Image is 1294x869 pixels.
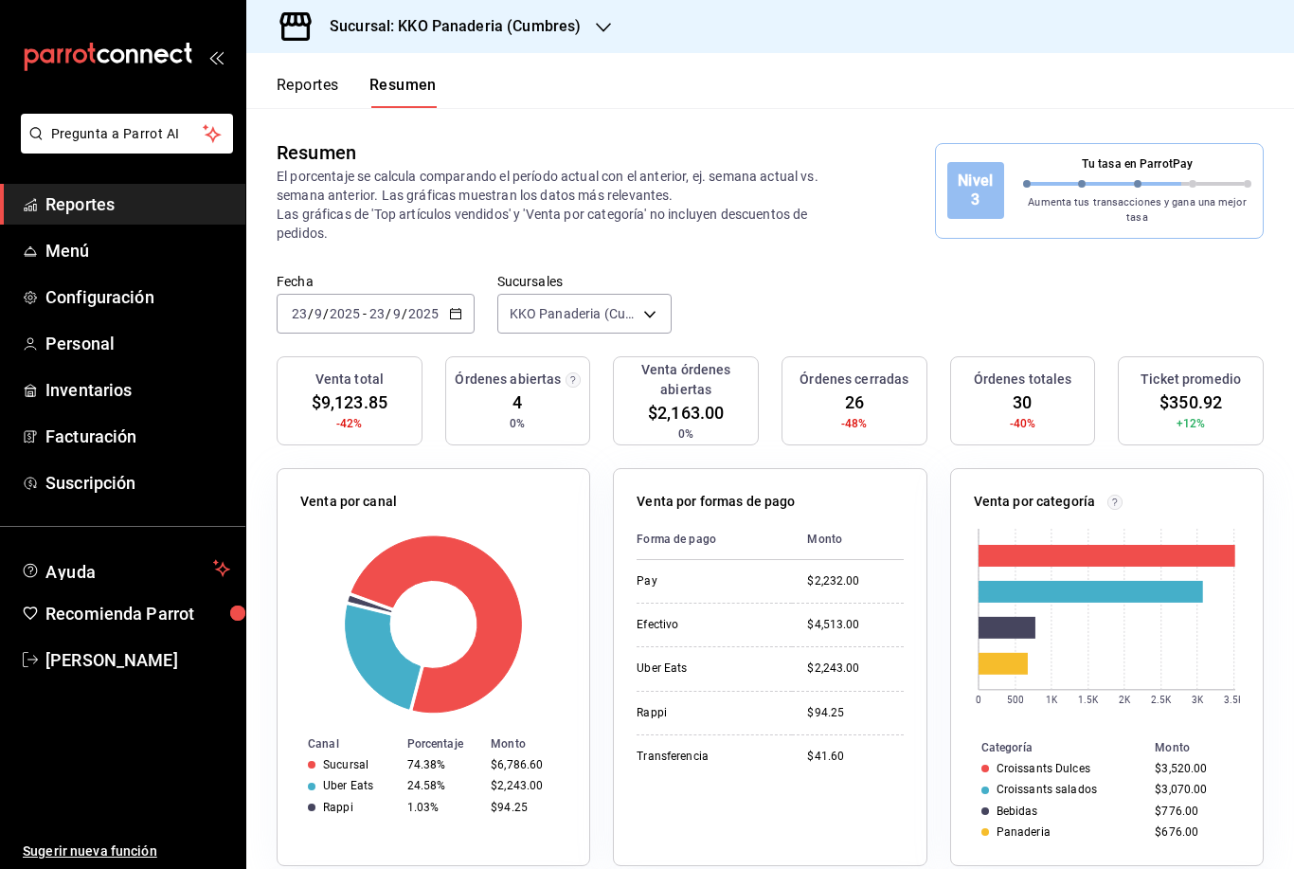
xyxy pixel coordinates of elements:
span: 30 [1013,389,1032,415]
span: KKO Panaderia (Cumbres) [510,304,637,323]
div: Sucursal [323,758,368,771]
button: Resumen [369,76,437,108]
span: Inventarios [45,377,230,403]
div: Pay [637,573,777,589]
div: Croissants salados [997,783,1097,796]
h3: Sucursal: KKO Panaderia (Cumbres) [315,15,581,38]
div: $94.25 [491,801,559,814]
span: 0% [678,425,693,443]
div: Efectivo [637,617,777,633]
input: -- [314,306,323,321]
text: 2K [1119,695,1131,705]
span: Personal [45,331,230,356]
div: $3,520.00 [1155,762,1232,775]
button: Pregunta a Parrot AI [21,114,233,154]
th: Monto [483,733,589,754]
div: Resumen [277,138,356,167]
input: ---- [407,306,440,321]
input: -- [291,306,308,321]
div: Transferencia [637,749,777,765]
th: Categoría [951,737,1148,758]
div: $2,243.00 [491,779,559,792]
div: $4,513.00 [807,617,903,633]
span: - [363,306,367,321]
span: 0% [510,415,525,432]
div: Croissants Dulces [997,762,1090,775]
div: Rappi [637,705,777,721]
p: Venta por categoría [974,492,1096,512]
div: $94.25 [807,705,903,721]
th: Forma de pago [637,519,792,560]
h3: Órdenes totales [974,370,1072,389]
a: Pregunta a Parrot AI [13,137,233,157]
span: Suscripción [45,470,230,496]
div: $41.60 [807,749,903,765]
div: 24.58% [407,779,476,792]
text: 0 [976,695,981,705]
span: / [323,306,329,321]
span: 4 [512,389,522,415]
label: Fecha [277,275,475,288]
span: Configuración [45,284,230,310]
span: [PERSON_NAME] [45,647,230,673]
div: $676.00 [1155,825,1232,839]
div: $2,243.00 [807,661,903,677]
p: El porcentaje se calcula comparando el período actual con el anterior, ej. semana actual vs. sema... [277,167,853,243]
button: open_drawer_menu [208,49,224,64]
h3: Venta total [315,370,384,389]
span: / [402,306,407,321]
button: Reportes [277,76,339,108]
span: Recomienda Parrot [45,601,230,626]
p: Venta por formas de pago [637,492,795,512]
p: Tu tasa en ParrotPay [1023,155,1251,172]
span: $2,163.00 [648,400,724,425]
h3: Venta órdenes abiertas [621,360,750,400]
text: 2.5K [1151,695,1172,705]
span: $350.92 [1159,389,1222,415]
span: -42% [336,415,363,432]
th: Monto [1147,737,1263,758]
span: / [308,306,314,321]
text: 1.5K [1078,695,1099,705]
span: Menú [45,238,230,263]
span: Reportes [45,191,230,217]
p: Aumenta tus transacciones y gana una mejor tasa [1023,195,1251,226]
th: Porcentaje [400,733,484,754]
div: $6,786.60 [491,758,559,771]
span: $9,123.85 [312,389,387,415]
span: Sugerir nueva función [23,842,230,861]
h3: Ticket promedio [1141,370,1241,389]
span: -40% [1010,415,1036,432]
div: navigation tabs [277,76,437,108]
text: 3K [1192,695,1204,705]
span: Pregunta a Parrot AI [51,124,204,144]
text: 1K [1046,695,1058,705]
div: 74.38% [407,758,476,771]
input: -- [368,306,386,321]
span: / [386,306,391,321]
th: Canal [278,733,400,754]
th: Monto [792,519,903,560]
h3: Órdenes cerradas [800,370,908,389]
h3: Órdenes abiertas [455,370,561,389]
p: Venta por canal [300,492,397,512]
div: $3,070.00 [1155,783,1232,796]
input: ---- [329,306,361,321]
div: $2,232.00 [807,573,903,589]
label: Sucursales [497,275,672,288]
span: -48% [841,415,868,432]
div: Uber Eats [323,779,373,792]
span: 26 [845,389,864,415]
div: Bebidas [997,805,1038,818]
div: Rappi [323,801,353,814]
div: Uber Eats [637,661,777,677]
div: 1.03% [407,801,476,814]
div: Nivel 3 [947,162,1004,219]
span: Ayuda [45,557,206,580]
text: 3.5K [1224,695,1245,705]
div: $776.00 [1155,805,1232,818]
text: 500 [1006,695,1023,705]
span: +12% [1177,415,1206,432]
span: Facturación [45,424,230,449]
div: Panaderia [997,825,1051,839]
